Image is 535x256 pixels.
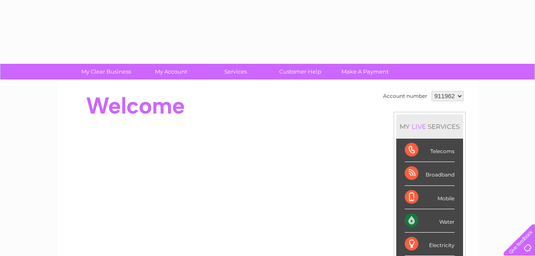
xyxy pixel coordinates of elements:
a: Services [200,64,271,80]
a: My Account [136,64,206,80]
div: MY SERVICES [396,114,463,139]
td: Account number [381,89,429,103]
div: Water [405,209,455,233]
div: Mobile [405,186,455,209]
div: LIVE [410,122,428,131]
div: Telecoms [405,139,455,162]
a: Customer Help [265,64,335,80]
a: My Clear Business [71,64,141,80]
div: Electricity [405,233,455,256]
a: Make A Payment [330,64,400,80]
div: Broadband [405,162,455,185]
